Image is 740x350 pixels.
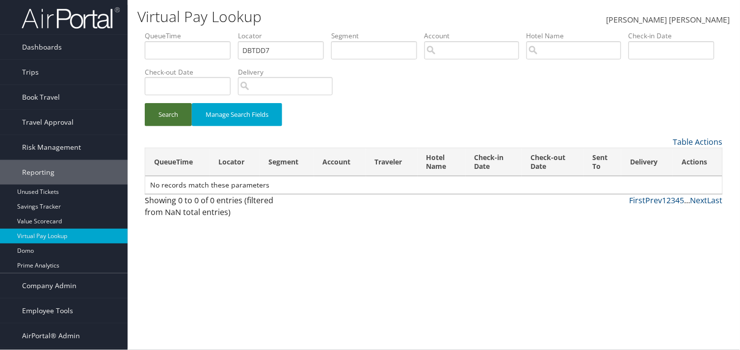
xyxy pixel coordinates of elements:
th: Delivery: activate to sort column ascending [621,148,673,176]
h1: Virtual Pay Lookup [137,6,532,27]
th: Check-out Date: activate to sort column ascending [522,148,584,176]
label: Hotel Name [527,31,629,41]
a: Table Actions [673,136,723,147]
a: [PERSON_NAME] [PERSON_NAME] [607,5,730,35]
a: Prev [646,195,662,206]
td: No records match these parameters [145,176,722,194]
label: Delivery [238,67,340,77]
span: … [685,195,690,206]
th: Sent To: activate to sort column ascending [584,148,621,176]
a: 5 [680,195,685,206]
th: Account: activate to sort column ascending [314,148,366,176]
th: Traveler: activate to sort column ascending [366,148,418,176]
th: QueueTime: activate to sort column ascending [145,148,210,176]
a: 3 [671,195,676,206]
th: Locator: activate to sort column ascending [210,148,260,176]
label: Segment [331,31,424,41]
span: Trips [22,60,39,84]
a: 2 [667,195,671,206]
span: [PERSON_NAME] [PERSON_NAME] [607,14,730,25]
label: Account [424,31,527,41]
a: First [630,195,646,206]
span: Book Travel [22,85,60,109]
label: Check-out Date [145,67,238,77]
label: QueueTime [145,31,238,41]
th: Hotel Name: activate to sort column ascending [418,148,466,176]
span: Dashboards [22,35,62,59]
label: Check-in Date [629,31,722,41]
th: Check-in Date: activate to sort column ascending [466,148,522,176]
div: Showing 0 to 0 of 0 entries (filtered from NaN total entries) [145,194,278,223]
span: Employee Tools [22,298,73,323]
th: Actions [673,148,722,176]
th: Segment: activate to sort column ascending [260,148,314,176]
img: airportal-logo.png [22,6,120,29]
a: Last [708,195,723,206]
span: Risk Management [22,135,81,160]
button: Search [145,103,192,126]
a: Next [690,195,708,206]
button: Manage Search Fields [192,103,282,126]
a: 1 [662,195,667,206]
span: AirPortal® Admin [22,323,80,348]
span: Travel Approval [22,110,74,135]
span: Company Admin [22,273,77,298]
a: 4 [676,195,680,206]
label: Locator [238,31,331,41]
span: Reporting [22,160,54,185]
